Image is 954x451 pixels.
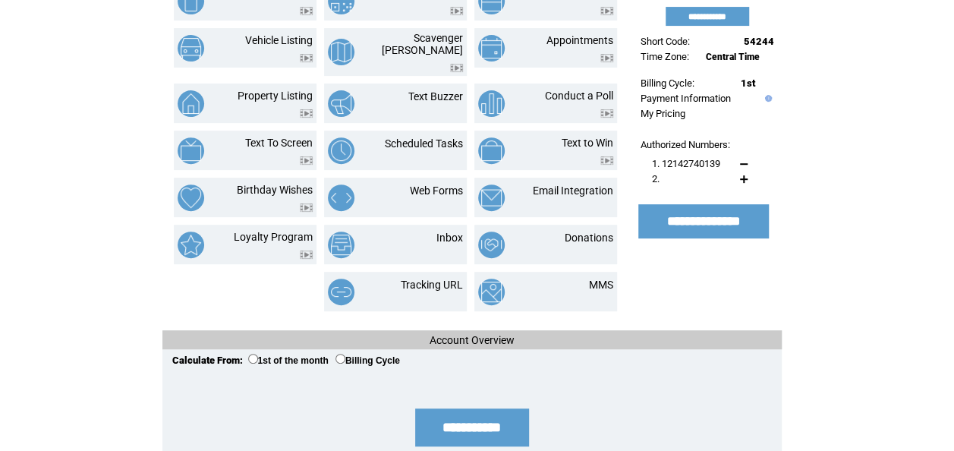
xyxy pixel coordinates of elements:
[248,355,329,366] label: 1st of the month
[178,90,204,117] img: property-listing.png
[234,231,313,243] a: Loyalty Program
[245,34,313,46] a: Vehicle Listing
[408,90,463,102] a: Text Buzzer
[328,279,354,305] img: tracking-url.png
[706,52,760,62] span: Central Time
[641,77,694,89] span: Billing Cycle:
[478,279,505,305] img: mms.png
[450,7,463,15] img: video.png
[172,355,243,366] span: Calculate From:
[641,108,685,119] a: My Pricing
[178,35,204,61] img: vehicle-listing.png
[600,54,613,62] img: video.png
[245,137,313,149] a: Text To Screen
[238,90,313,102] a: Property Listing
[382,32,463,56] a: Scavenger [PERSON_NAME]
[533,184,613,197] a: Email Integration
[300,251,313,259] img: video.png
[178,137,204,164] img: text-to-screen.png
[478,35,505,61] img: appointments.png
[641,93,731,104] a: Payment Information
[436,232,463,244] a: Inbox
[300,203,313,212] img: video.png
[328,184,354,211] img: web-forms.png
[478,184,505,211] img: email-integration.png
[328,39,354,65] img: scavenger-hunt.png
[545,90,613,102] a: Conduct a Poll
[761,95,772,102] img: help.gif
[328,90,354,117] img: text-buzzer.png
[401,279,463,291] a: Tracking URL
[300,7,313,15] img: video.png
[600,7,613,15] img: video.png
[641,139,730,150] span: Authorized Numbers:
[178,184,204,211] img: birthday-wishes.png
[652,173,660,184] span: 2.
[641,51,689,62] span: Time Zone:
[237,184,313,196] a: Birthday Wishes
[335,354,345,364] input: Billing Cycle
[565,232,613,244] a: Donations
[300,156,313,165] img: video.png
[546,34,613,46] a: Appointments
[600,109,613,118] img: video.png
[300,54,313,62] img: video.png
[478,232,505,258] img: donations.png
[328,232,354,258] img: inbox.png
[478,137,505,164] img: text-to-win.png
[478,90,505,117] img: conduct-a-poll.png
[652,158,720,169] span: 1. 12142740139
[430,334,515,346] span: Account Overview
[562,137,613,149] a: Text to Win
[744,36,774,47] span: 54244
[589,279,613,291] a: MMS
[328,137,354,164] img: scheduled-tasks.png
[600,156,613,165] img: video.png
[300,109,313,118] img: video.png
[248,354,258,364] input: 1st of the month
[450,64,463,72] img: video.png
[385,137,463,150] a: Scheduled Tasks
[641,36,690,47] span: Short Code:
[335,355,400,366] label: Billing Cycle
[178,232,204,258] img: loyalty-program.png
[410,184,463,197] a: Web Forms
[741,77,755,89] span: 1st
